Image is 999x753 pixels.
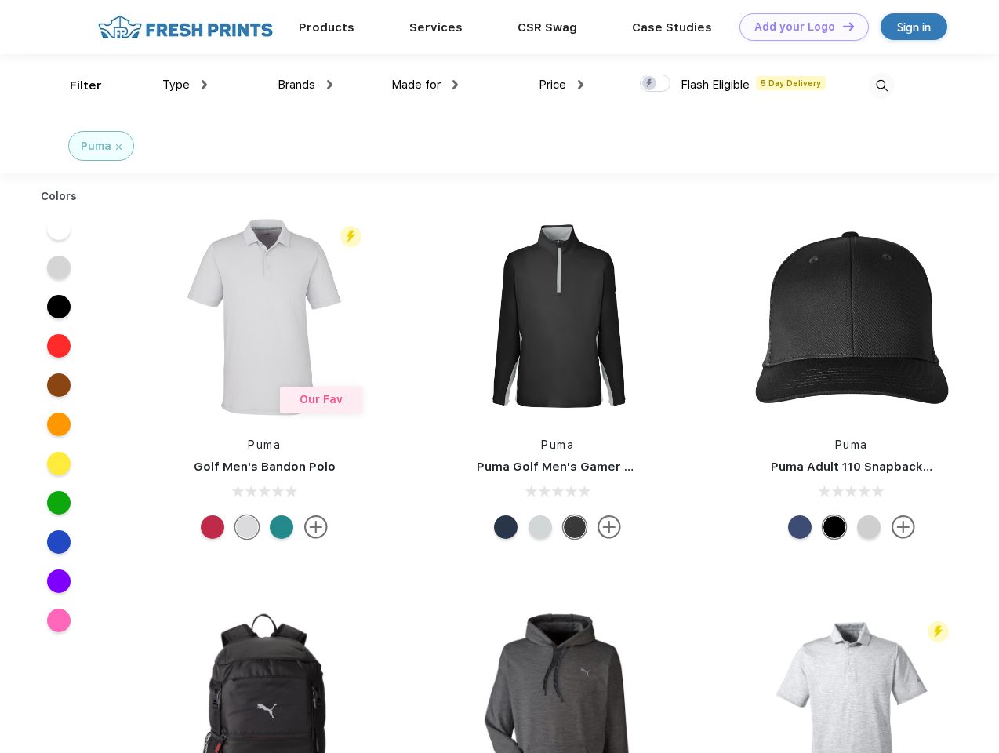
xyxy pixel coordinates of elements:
[300,393,343,406] span: Our Fav
[299,20,354,35] a: Products
[518,20,577,35] a: CSR Swag
[235,515,259,539] div: High Rise
[681,78,750,92] span: Flash Eligible
[29,188,89,205] div: Colors
[578,80,583,89] img: dropdown.png
[194,460,336,474] a: Golf Men's Bandon Polo
[754,20,835,34] div: Add your Logo
[823,515,846,539] div: Pma Blk Pma Blk
[391,78,441,92] span: Made for
[162,78,190,92] span: Type
[248,438,281,451] a: Puma
[304,515,328,539] img: more.svg
[598,515,621,539] img: more.svg
[278,78,315,92] span: Brands
[477,460,725,474] a: Puma Golf Men's Gamer Golf Quarter-Zip
[869,73,895,99] img: desktop_search.svg
[327,80,332,89] img: dropdown.png
[881,13,947,40] a: Sign in
[843,22,854,31] img: DT
[928,621,949,642] img: flash_active_toggle.svg
[202,80,207,89] img: dropdown.png
[756,76,826,90] span: 5 Day Delivery
[857,515,881,539] div: Quarry Brt Whit
[409,20,463,35] a: Services
[452,80,458,89] img: dropdown.png
[453,213,662,421] img: func=resize&h=266
[116,144,122,150] img: filter_cancel.svg
[270,515,293,539] div: Green Lagoon
[788,515,812,539] div: Peacoat Qut Shd
[93,13,278,41] img: fo%20logo%202.webp
[70,77,102,95] div: Filter
[892,515,915,539] img: more.svg
[541,438,574,451] a: Puma
[897,18,931,36] div: Sign in
[563,515,587,539] div: Puma Black
[747,213,956,421] img: func=resize&h=266
[529,515,552,539] div: High Rise
[160,213,369,421] img: func=resize&h=266
[494,515,518,539] div: Navy Blazer
[835,438,868,451] a: Puma
[340,226,361,247] img: flash_active_toggle.svg
[539,78,566,92] span: Price
[81,138,111,155] div: Puma
[201,515,224,539] div: Ski Patrol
